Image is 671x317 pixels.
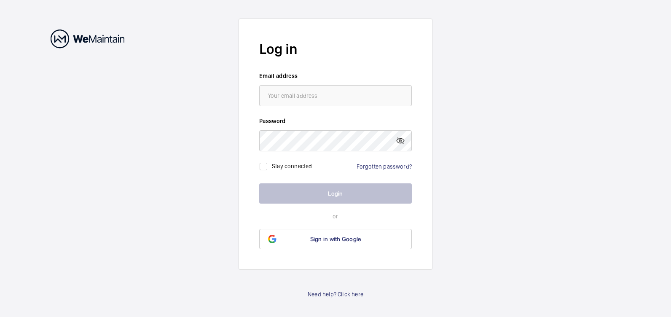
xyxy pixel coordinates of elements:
label: Password [259,117,412,125]
button: Login [259,183,412,204]
p: or [259,212,412,220]
a: Need help? Click here [308,290,363,298]
a: Forgotten password? [357,163,412,170]
span: Sign in with Google [310,236,361,242]
label: Stay connected [272,163,312,169]
h2: Log in [259,39,412,59]
label: Email address [259,72,412,80]
input: Your email address [259,85,412,106]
